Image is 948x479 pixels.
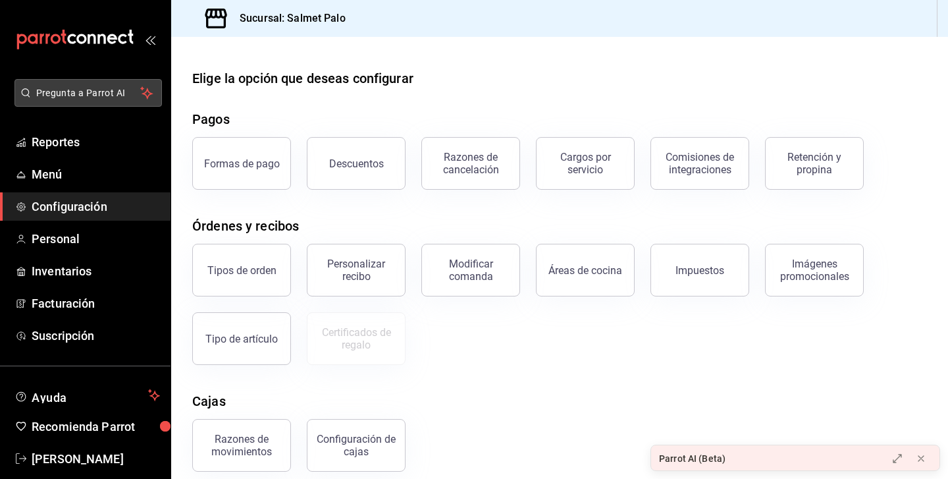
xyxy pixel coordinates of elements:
[329,157,384,170] div: Descuentos
[430,258,512,283] div: Modificar comanda
[675,264,724,277] div: Impuestos
[32,387,143,403] span: Ayuda
[765,244,864,296] button: Imágenes promocionales
[536,244,635,296] button: Áreas de cocina
[32,262,160,280] span: Inventarios
[201,433,282,458] div: Razones de movimientos
[32,295,160,312] span: Facturación
[192,109,230,129] div: Pagos
[32,198,160,215] span: Configuración
[430,151,512,176] div: Razones de cancelación
[650,137,749,190] button: Comisiones de integraciones
[659,452,725,466] div: Parrot AI (Beta)
[421,137,520,190] button: Razones de cancelación
[204,157,280,170] div: Formas de pago
[14,79,162,107] button: Pregunta a Parrot AI
[32,450,160,468] span: [PERSON_NAME]
[32,230,160,248] span: Personal
[145,34,155,45] button: open_drawer_menu
[9,96,162,109] a: Pregunta a Parrot AI
[32,165,160,183] span: Menú
[307,312,406,365] button: Certificados de regalo
[421,244,520,296] button: Modificar comanda
[192,69,413,88] div: Elige la opción que deseas configurar
[548,264,622,277] div: Áreas de cocina
[192,312,291,365] button: Tipo de artículo
[207,264,276,277] div: Tipos de orden
[315,258,397,283] div: Personalizar recibo
[659,151,741,176] div: Comisiones de integraciones
[774,258,855,283] div: Imágenes promocionales
[32,418,160,436] span: Recomienda Parrot
[36,86,141,100] span: Pregunta a Parrot AI
[32,327,160,345] span: Suscripción
[192,391,226,411] div: Cajas
[192,419,291,472] button: Razones de movimientos
[650,244,749,296] button: Impuestos
[229,11,346,26] h3: Sucursal: Salmet Palo
[315,433,397,458] div: Configuración de cajas
[307,244,406,296] button: Personalizar recibo
[205,333,278,345] div: Tipo de artículo
[315,326,397,351] div: Certificados de regalo
[32,133,160,151] span: Reportes
[544,151,626,176] div: Cargos por servicio
[765,137,864,190] button: Retención y propina
[307,137,406,190] button: Descuentos
[192,244,291,296] button: Tipos de orden
[536,137,635,190] button: Cargos por servicio
[774,151,855,176] div: Retención y propina
[192,216,299,236] div: Órdenes y recibos
[192,137,291,190] button: Formas de pago
[307,419,406,472] button: Configuración de cajas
